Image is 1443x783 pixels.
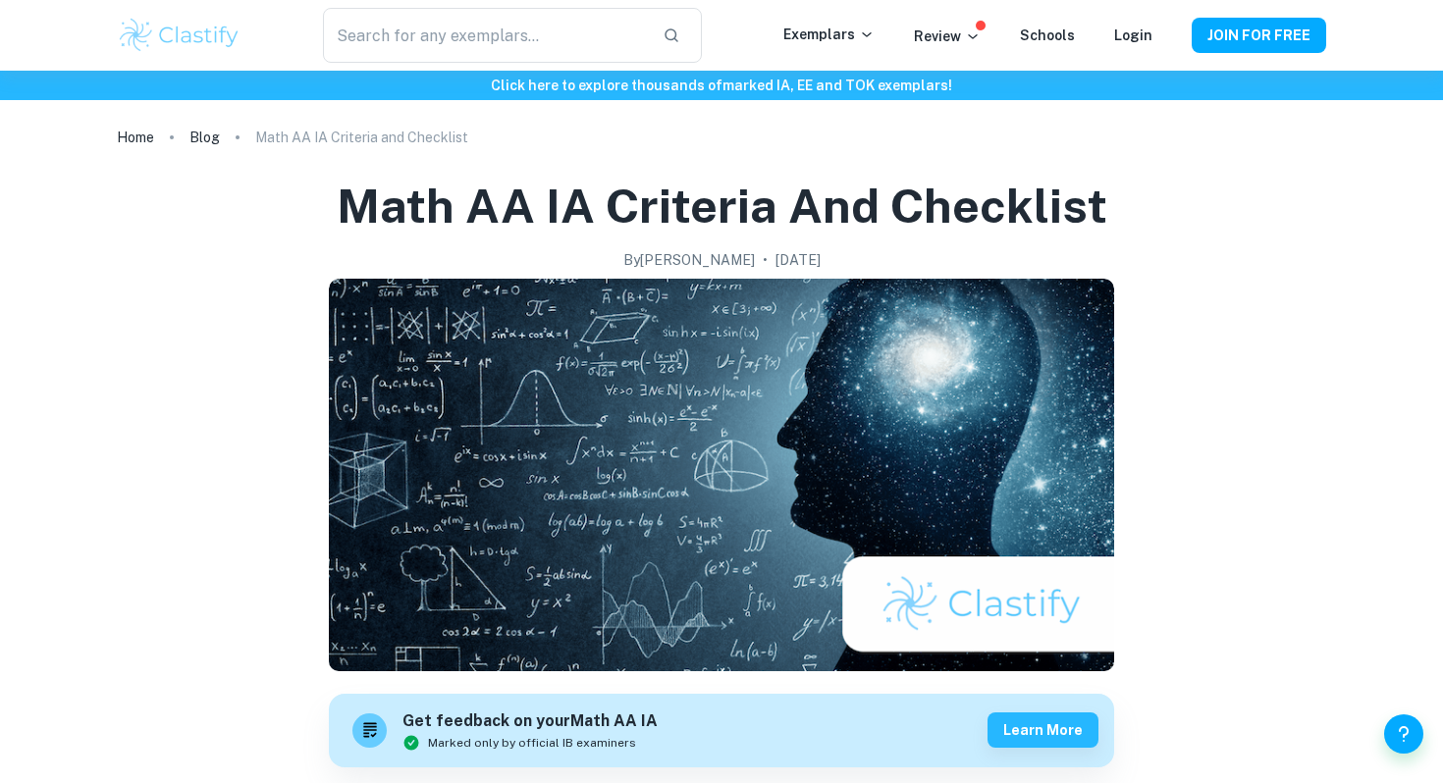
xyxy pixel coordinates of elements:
p: Math AA IA Criteria and Checklist [255,127,468,148]
h2: By [PERSON_NAME] [623,249,755,271]
p: • [763,249,768,271]
a: Blog [189,124,220,151]
a: Get feedback on yourMath AA IAMarked only by official IB examinersLearn more [329,694,1114,767]
a: Schools [1020,27,1075,43]
h2: [DATE] [775,249,821,271]
img: Math AA IA Criteria and Checklist cover image [329,279,1114,671]
input: Search for any exemplars... [323,8,647,63]
h6: Click here to explore thousands of marked IA, EE and TOK exemplars ! [4,75,1439,96]
img: Clastify logo [117,16,241,55]
button: Learn more [988,712,1098,748]
span: Marked only by official IB examiners [428,734,636,752]
button: JOIN FOR FREE [1192,18,1326,53]
p: Review [914,26,981,47]
p: Exemplars [783,24,875,45]
button: Help and Feedback [1384,714,1423,754]
a: Home [117,124,154,151]
h6: Get feedback on your Math AA IA [402,709,658,734]
h1: Math AA IA Criteria and Checklist [337,175,1107,237]
a: Login [1114,27,1152,43]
